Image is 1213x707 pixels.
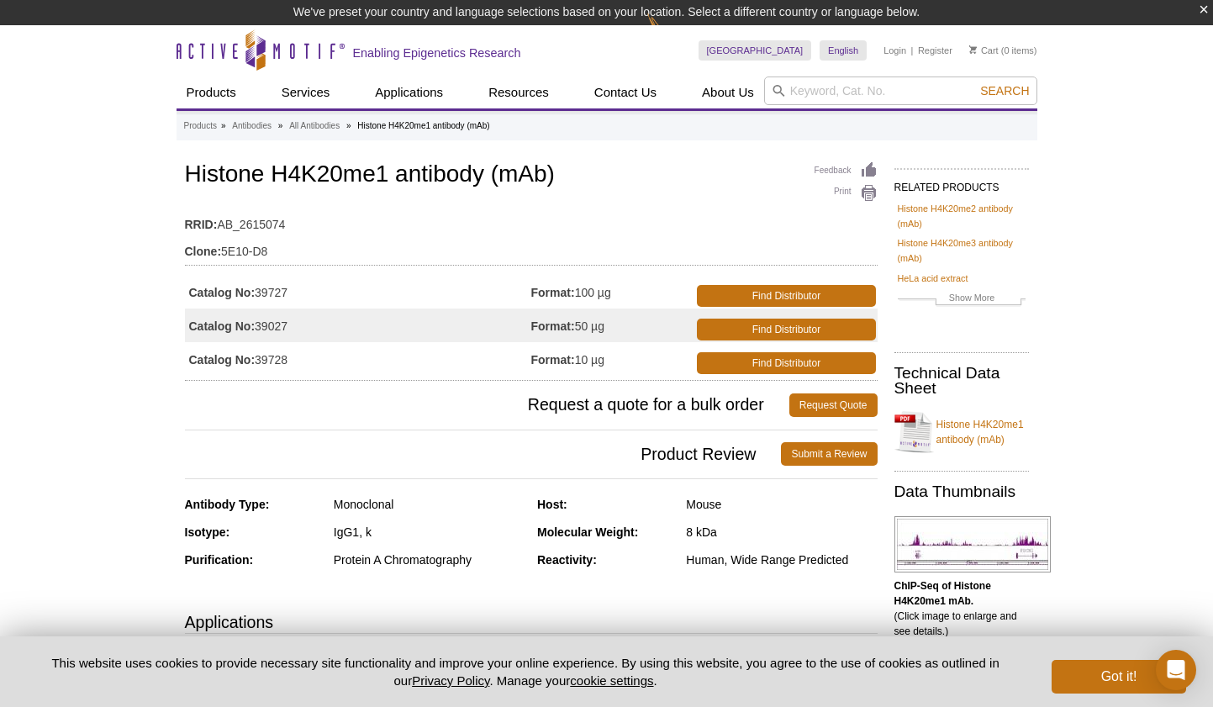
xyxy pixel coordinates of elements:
[27,654,1024,689] p: This website uses cookies to provide necessary site functionality and improve your online experie...
[898,201,1026,231] a: Histone H4K20me2 antibody (mAb)
[185,217,218,232] strong: RRID:
[537,525,638,539] strong: Molecular Weight:
[686,497,877,512] div: Mouse
[185,234,878,261] td: 5E10-D8
[894,168,1029,198] h2: RELATED PRODUCTS
[697,352,875,374] a: Find Distributor
[185,275,531,309] td: 39727
[185,442,782,466] span: Product Review
[334,497,525,512] div: Monoclonal
[221,121,226,130] li: »
[537,498,567,511] strong: Host:
[185,342,531,376] td: 39728
[185,609,878,635] h3: Applications
[232,119,272,134] a: Antibodies
[189,285,256,300] strong: Catalog No:
[820,40,867,61] a: English
[697,285,875,307] a: Find Distributor
[898,271,968,286] a: HeLa acid extract
[185,309,531,342] td: 39027
[781,442,877,466] a: Submit a Review
[815,184,878,203] a: Print
[969,45,977,54] img: Your Cart
[531,309,694,342] td: 50 µg
[189,352,256,367] strong: Catalog No:
[185,244,222,259] strong: Clone:
[686,525,877,540] div: 8 kDa
[353,45,521,61] h2: Enabling Epigenetics Research
[894,484,1029,499] h2: Data Thumbnails
[185,161,878,190] h1: Histone H4K20me1 antibody (mAb)
[764,77,1037,105] input: Keyword, Cat. No.
[918,45,952,56] a: Register
[647,13,692,52] img: Change Here
[898,235,1026,266] a: Histone H4K20me3 antibody (mAb)
[531,319,575,334] strong: Format:
[692,77,764,108] a: About Us
[969,40,1037,61] li: (0 items)
[584,77,667,108] a: Contact Us
[570,673,653,688] button: cookie settings
[883,45,906,56] a: Login
[272,77,340,108] a: Services
[894,580,991,607] b: ChIP-Seq of Histone H4K20me1 mAb.
[531,275,694,309] td: 100 µg
[1156,650,1196,690] div: Open Intercom Messenger
[898,290,1026,309] a: Show More
[357,121,489,130] li: Histone H4K20me1 antibody (mAb)
[815,161,878,180] a: Feedback
[697,319,875,340] a: Find Distributor
[185,498,270,511] strong: Antibody Type:
[185,207,878,234] td: AB_2615074
[686,552,877,567] div: Human, Wide Range Predicted
[699,40,812,61] a: [GEOGRAPHIC_DATA]
[980,84,1029,98] span: Search
[531,352,575,367] strong: Format:
[185,393,789,417] span: Request a quote for a bulk order
[789,393,878,417] a: Request Quote
[184,119,217,134] a: Products
[346,121,351,130] li: »
[1052,660,1186,694] button: Got it!
[412,673,489,688] a: Privacy Policy
[894,366,1029,396] h2: Technical Data Sheet
[975,83,1034,98] button: Search
[278,121,283,130] li: »
[334,525,525,540] div: IgG1, k
[894,516,1051,572] img: Histone H4K20me1 antibody (mAb) tested by ChIP-Seq.
[365,77,453,108] a: Applications
[185,525,230,539] strong: Isotype:
[537,553,597,567] strong: Reactivity:
[478,77,559,108] a: Resources
[969,45,999,56] a: Cart
[334,552,525,567] div: Protein A Chromatography
[177,77,246,108] a: Products
[185,553,254,567] strong: Purification:
[189,319,256,334] strong: Catalog No:
[531,285,575,300] strong: Format:
[531,342,694,376] td: 10 µg
[911,40,914,61] li: |
[894,578,1029,639] p: (Click image to enlarge and see details.)
[289,119,340,134] a: All Antibodies
[894,407,1029,457] a: Histone H4K20me1 antibody (mAb)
